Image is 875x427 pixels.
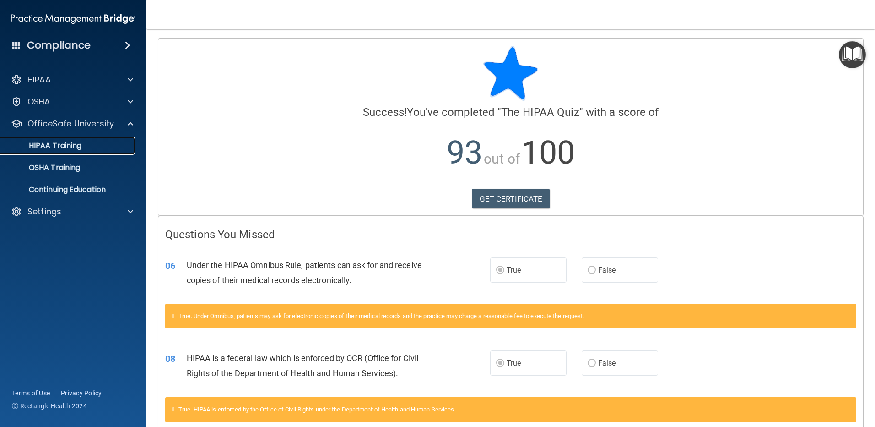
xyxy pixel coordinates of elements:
input: True [496,360,504,367]
span: True. Under Omnibus, patients may ask for electronic copies of their medical records and the prac... [178,312,584,319]
button: Open Resource Center [839,41,866,68]
img: PMB logo [11,10,135,28]
h4: Compliance [27,39,91,52]
input: False [588,267,596,274]
span: out of [484,151,520,167]
h4: Questions You Missed [165,229,856,241]
span: 06 [165,260,175,271]
p: HIPAA [27,74,51,85]
span: True [507,266,521,274]
span: True [507,359,521,367]
span: HIPAA is a federal law which is enforced by OCR (Office for Civil Rights of the Department of Hea... [187,353,419,378]
a: Privacy Policy [61,389,102,398]
span: Ⓒ Rectangle Health 2024 [12,401,87,411]
span: 08 [165,353,175,364]
a: OSHA [11,96,133,107]
input: True [496,267,504,274]
span: The HIPAA Quiz [501,106,579,119]
span: Success! [363,106,407,119]
a: HIPAA [11,74,133,85]
span: 100 [521,134,575,171]
p: Settings [27,206,61,217]
input: False [588,360,596,367]
img: blue-star-rounded.9d042014.png [483,46,538,101]
span: True. HIPAA is enforced by the Office of Civil Rights under the Department of Health and Human Se... [178,406,455,413]
p: OSHA [27,96,50,107]
a: GET CERTIFICATE [472,189,550,209]
a: OfficeSafe University [11,118,133,129]
p: HIPAA Training [6,141,81,150]
h4: You've completed " " with a score of [165,106,856,118]
p: OSHA Training [6,163,80,172]
span: False [598,359,616,367]
span: False [598,266,616,274]
span: 93 [447,134,482,171]
a: Terms of Use [12,389,50,398]
span: Under the HIPAA Omnibus Rule, patients can ask for and receive copies of their medical records el... [187,260,422,285]
p: OfficeSafe University [27,118,114,129]
p: Continuing Education [6,185,131,194]
a: Settings [11,206,133,217]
